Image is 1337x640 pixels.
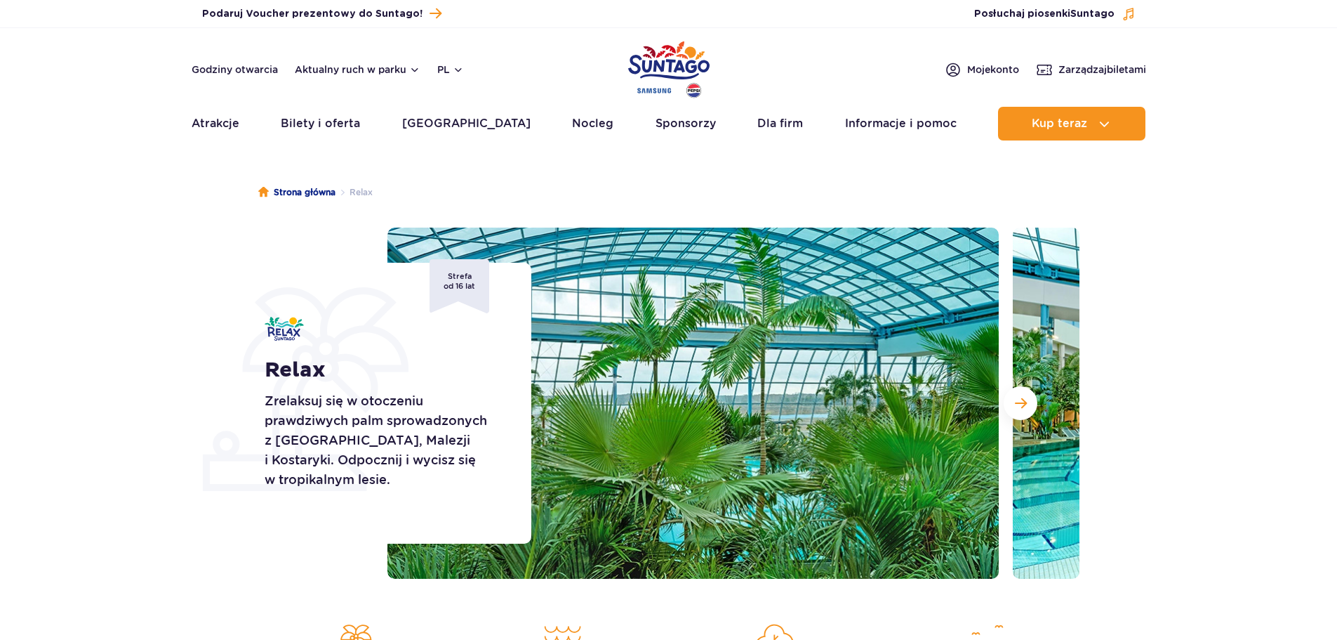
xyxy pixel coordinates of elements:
button: Kup teraz [998,107,1145,141]
img: Relax [265,317,304,341]
span: Suntago [1070,9,1115,19]
span: Moje konto [967,63,1019,77]
a: Mojekonto [945,61,1019,78]
a: Nocleg [572,107,613,141]
span: Podaruj Voucher prezentowy do Suntago! [202,7,423,21]
a: Zarządzajbiletami [1036,61,1146,78]
button: Aktualny ruch w parku [295,64,420,75]
a: Dla firm [757,107,803,141]
a: [GEOGRAPHIC_DATA] [402,107,531,141]
li: Relax [335,185,373,200]
span: Kup teraz [1032,117,1087,130]
p: Zrelaksuj się w otoczeniu prawdziwych palm sprowadzonych z [GEOGRAPHIC_DATA], Malezji i Kostaryki... [265,391,500,490]
a: Strona główna [258,185,335,200]
a: Sponsorzy [656,107,716,141]
a: Park of Poland [628,35,710,100]
h1: Relax [265,358,500,383]
span: Zarządzaj biletami [1058,63,1146,77]
button: Posłuchaj piosenkiSuntago [974,7,1136,21]
a: Podaruj Voucher prezentowy do Suntago! [202,4,441,23]
button: Następny slajd [1004,386,1037,420]
span: Strefa od 16 lat [430,259,489,313]
a: Atrakcje [192,107,239,141]
a: Godziny otwarcia [192,63,278,77]
span: Posłuchaj piosenki [974,7,1115,21]
button: pl [437,63,464,77]
a: Bilety i oferta [281,107,360,141]
a: Informacje i pomoc [845,107,957,141]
